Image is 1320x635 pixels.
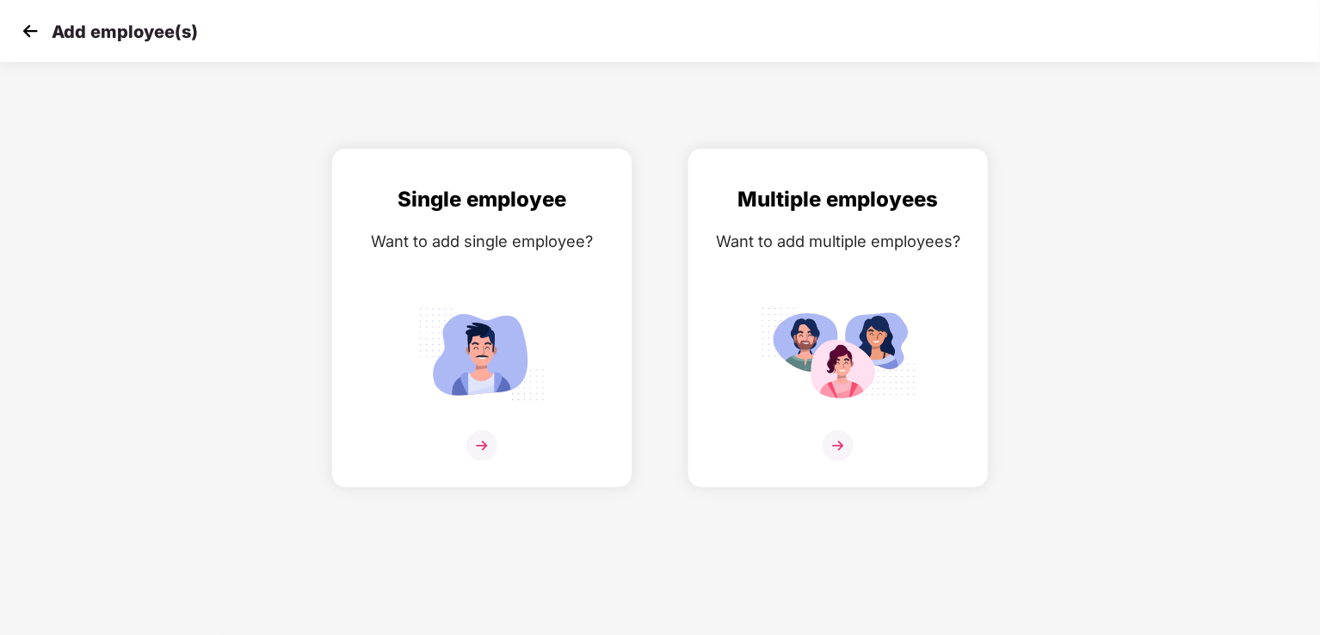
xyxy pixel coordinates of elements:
p: Add employee(s) [52,22,198,42]
div: Want to add multiple employees? [706,229,971,254]
img: svg+xml;base64,PHN2ZyB4bWxucz0iaHR0cDovL3d3dy53My5vcmcvMjAwMC9zdmciIHdpZHRoPSIzMCIgaGVpZ2h0PSIzMC... [17,18,43,44]
div: Single employee [349,183,614,216]
img: svg+xml;base64,PHN2ZyB4bWxucz0iaHR0cDovL3d3dy53My5vcmcvMjAwMC9zdmciIHdpZHRoPSIzNiIgaGVpZ2h0PSIzNi... [466,430,497,461]
img: svg+xml;base64,PHN2ZyB4bWxucz0iaHR0cDovL3d3dy53My5vcmcvMjAwMC9zdmciIGlkPSJTaW5nbGVfZW1wbG95ZWUiIH... [404,300,559,408]
div: Want to add single employee? [349,229,614,254]
div: Multiple employees [706,183,971,216]
img: svg+xml;base64,PHN2ZyB4bWxucz0iaHR0cDovL3d3dy53My5vcmcvMjAwMC9zdmciIGlkPSJNdWx0aXBsZV9lbXBsb3llZS... [761,300,916,408]
img: svg+xml;base64,PHN2ZyB4bWxucz0iaHR0cDovL3d3dy53My5vcmcvMjAwMC9zdmciIHdpZHRoPSIzNiIgaGVpZ2h0PSIzNi... [823,430,854,461]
